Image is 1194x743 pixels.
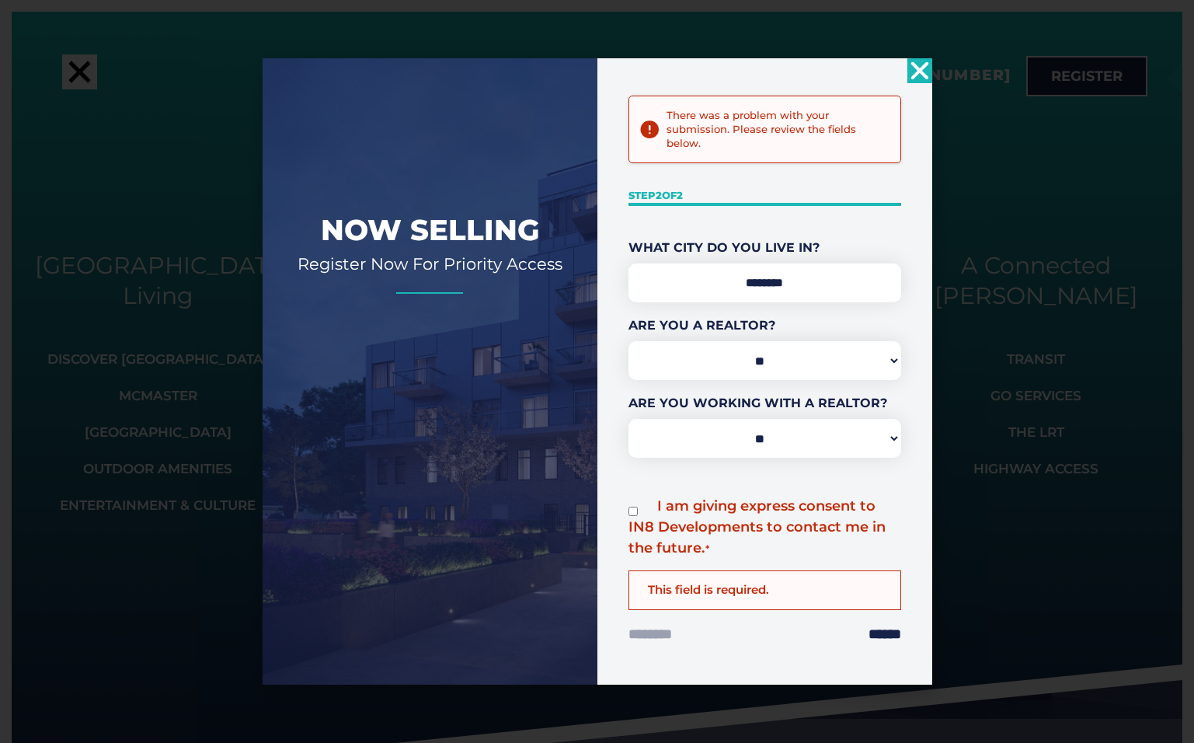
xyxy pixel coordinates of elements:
h2: Now Selling [286,211,574,249]
div: This field is required. [628,570,901,609]
a: Close [907,58,932,83]
h2: Register Now For Priority Access [286,253,574,274]
label: What City Do You Live In? [628,239,901,257]
label: Are You A Realtor? [628,316,901,335]
label: Are You Working With A Realtor? [628,394,901,413]
label: I am giving express consent to IN8 Developments to contact me in the future. [628,497,886,556]
span: 2 [656,189,662,201]
p: Step of [628,188,901,203]
h2: There was a problem with your submission. Please review the fields below. [667,109,888,150]
span: 2 [677,189,683,201]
